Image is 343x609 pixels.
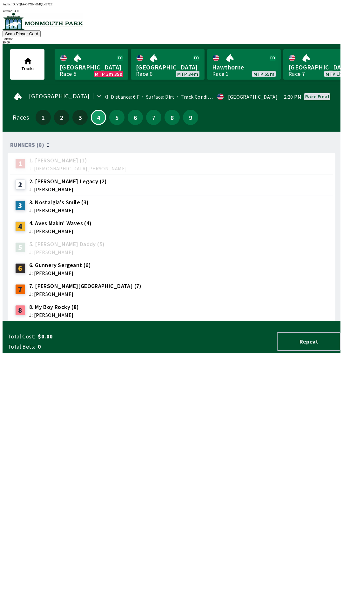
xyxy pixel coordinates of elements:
[60,63,123,71] span: [GEOGRAPHIC_DATA]
[166,115,178,120] span: 8
[37,115,49,120] span: 1
[29,240,104,248] span: 5. [PERSON_NAME] Daddy (5)
[38,333,138,340] span: $0.00
[29,250,104,255] span: J: [PERSON_NAME]
[207,49,281,80] a: HawthorneRace 1MTP 55m
[13,115,29,120] div: Races
[284,94,301,99] span: 2:20 PM
[10,49,44,80] button: Tracks
[15,284,25,294] div: 7
[183,110,198,125] button: 9
[148,115,160,120] span: 7
[146,110,161,125] button: 7
[29,156,127,165] span: 1. [PERSON_NAME] (1)
[17,3,53,6] span: YQIA-GYXN-5MQL-B72E
[136,63,199,71] span: [GEOGRAPHIC_DATA]
[177,71,198,76] span: MTP 34m
[165,110,180,125] button: 8
[283,338,335,345] span: Repeat
[136,71,152,76] div: Race 6
[21,66,35,71] span: Tracks
[29,219,92,227] span: 4. Aves Makin' Waves (4)
[305,94,329,99] div: Race final
[29,208,89,213] span: J: [PERSON_NAME]
[15,180,25,190] div: 2
[54,110,69,125] button: 2
[3,13,83,30] img: venue logo
[111,94,139,100] span: Distance: 6 F
[15,200,25,211] div: 3
[8,343,35,350] span: Total Bets:
[105,94,108,99] div: 0
[139,94,174,100] span: Surface: Dirt
[29,271,91,276] span: J: [PERSON_NAME]
[55,49,128,80] a: [GEOGRAPHIC_DATA]Race 5MTP 3m 35s
[15,221,25,232] div: 4
[212,71,229,76] div: Race 1
[29,229,92,234] span: J: [PERSON_NAME]
[29,291,142,297] span: J: [PERSON_NAME]
[15,305,25,315] div: 8
[29,282,142,290] span: 7. [PERSON_NAME][GEOGRAPHIC_DATA] (7)
[3,41,340,44] div: $ 0.00
[129,115,141,120] span: 6
[29,166,127,171] span: J: [DEMOGRAPHIC_DATA][PERSON_NAME]
[56,115,68,120] span: 2
[91,110,106,125] button: 4
[228,94,278,99] div: [GEOGRAPHIC_DATA]
[29,177,107,186] span: 2. [PERSON_NAME] Legacy (2)
[288,71,305,76] div: Race 7
[185,115,197,120] span: 9
[8,333,35,340] span: Total Cost:
[3,30,41,37] button: Scan Player Card
[3,3,340,6] div: Public ID:
[15,159,25,169] div: 1
[3,9,340,13] div: Version 1.4.0
[253,71,274,76] span: MTP 55m
[29,303,79,311] span: 8. My Boy Rocky (8)
[10,142,333,148] div: Runners (8)
[36,110,51,125] button: 1
[29,198,89,206] span: 3. Nostalgia's Smile (3)
[15,263,25,273] div: 6
[74,115,86,120] span: 3
[109,110,124,125] button: 5
[29,94,90,99] span: [GEOGRAPHIC_DATA]
[277,332,340,351] button: Repeat
[15,242,25,252] div: 5
[38,343,138,350] span: 0
[10,142,44,147] span: Runners (8)
[3,37,340,41] div: Balance
[128,110,143,125] button: 6
[95,71,122,76] span: MTP 3m 35s
[131,49,205,80] a: [GEOGRAPHIC_DATA]Race 6MTP 34m
[72,110,88,125] button: 3
[93,116,104,119] span: 4
[60,71,76,76] div: Race 5
[111,115,123,120] span: 5
[29,312,79,318] span: J: [PERSON_NAME]
[29,261,91,269] span: 6. Gunnery Sergeant (6)
[174,94,233,100] span: Track Condition: Heavy
[29,187,107,192] span: J: [PERSON_NAME]
[212,63,276,71] span: Hawthorne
